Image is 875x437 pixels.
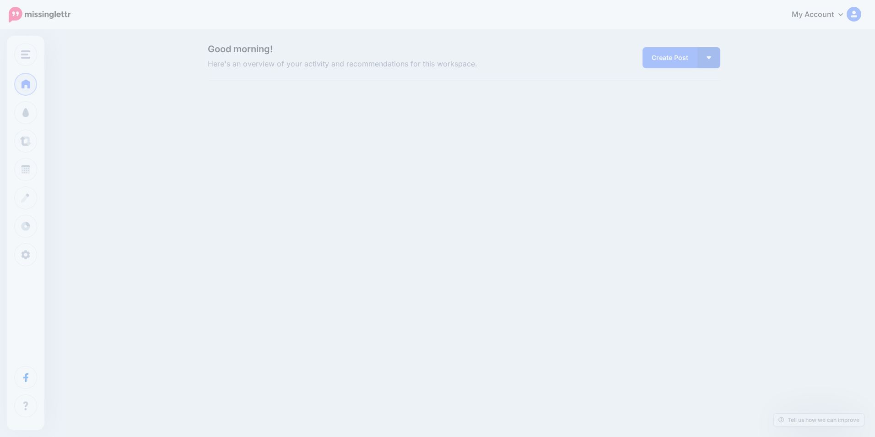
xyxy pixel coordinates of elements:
[208,58,545,70] span: Here's an overview of your activity and recommendations for this workspace.
[208,44,273,55] span: Good morning!
[774,414,864,426] a: Tell us how we can improve
[21,50,30,59] img: menu.png
[707,56,711,59] img: arrow-down-white.png
[9,7,70,22] img: Missinglettr
[783,4,861,26] a: My Account
[643,47,697,68] a: Create Post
